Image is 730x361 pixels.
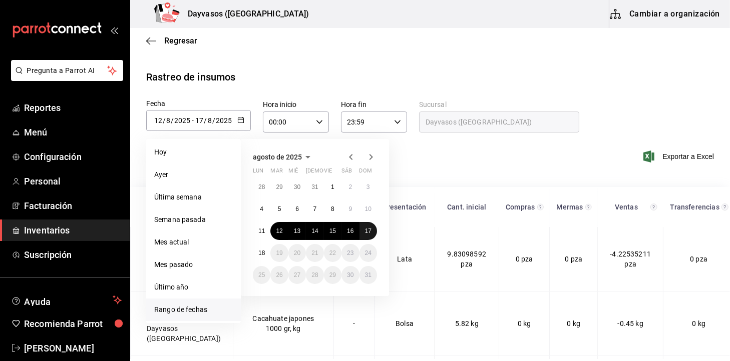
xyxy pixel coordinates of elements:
input: Year [215,116,232,124]
abbr: 30 de julio de 2025 [294,183,300,190]
a: Pregunta a Parrot AI [7,72,123,83]
abbr: lunes [253,167,263,178]
span: 0 kg [692,319,705,327]
span: Personal [24,174,122,188]
button: 17 de agosto de 2025 [359,222,377,240]
abbr: 25 de agosto de 2025 [258,271,265,278]
button: 6 de agosto de 2025 [288,200,306,218]
button: 13 de agosto de 2025 [288,222,306,240]
input: Day [154,116,163,124]
abbr: sábado [341,167,352,178]
button: Exportar a Excel [645,150,714,162]
abbr: 21 de agosto de 2025 [311,249,318,256]
button: 9 de agosto de 2025 [341,200,359,218]
abbr: 24 de agosto de 2025 [365,249,372,256]
svg: Total de presentación del insumo mermado en el rango de fechas seleccionado. [585,203,592,211]
span: 0 pza [565,255,582,263]
button: 28 de julio de 2025 [253,178,270,196]
button: 5 de agosto de 2025 [270,200,288,218]
div: Cant. inicial [441,203,493,211]
abbr: martes [270,167,282,178]
button: 26 de agosto de 2025 [270,266,288,284]
button: 8 de agosto de 2025 [324,200,341,218]
span: Fecha [146,99,166,107]
abbr: 5 de agosto de 2025 [278,205,281,212]
abbr: viernes [324,167,332,178]
span: - [192,116,194,124]
abbr: 30 de agosto de 2025 [347,271,353,278]
span: Inventarios [24,223,122,237]
div: Ventas [604,203,649,211]
svg: Total de presentación del insumo vendido en el rango de fechas seleccionado. [650,203,657,211]
td: - [333,291,375,356]
span: / [204,116,207,124]
abbr: 28 de agosto de 2025 [311,271,318,278]
h3: Dayvasos ([GEOGRAPHIC_DATA]) [180,8,309,20]
button: 24 de agosto de 2025 [359,244,377,262]
svg: Total de presentación del insumo comprado en el rango de fechas seleccionado. [537,203,544,211]
span: / [212,116,215,124]
abbr: 17 de agosto de 2025 [365,227,372,234]
span: / [163,116,166,124]
button: 25 de agosto de 2025 [253,266,270,284]
button: 20 de agosto de 2025 [288,244,306,262]
abbr: 14 de agosto de 2025 [311,227,318,234]
button: 11 de agosto de 2025 [253,222,270,240]
abbr: 8 de agosto de 2025 [331,205,334,212]
td: Cacahuate japones 1000 gr, kg [233,291,333,356]
span: Pregunta a Parrot AI [27,65,108,76]
span: Facturación [24,199,122,212]
button: Regresar [146,36,197,45]
abbr: 11 de agosto de 2025 [258,227,265,234]
span: agosto de 2025 [253,153,302,161]
abbr: 7 de agosto de 2025 [313,205,317,212]
button: 1 de agosto de 2025 [324,178,341,196]
span: 5.82 kg [455,319,479,327]
td: Centro de almacenamiento Dayvasos ([GEOGRAPHIC_DATA]) [131,227,233,291]
span: Regresar [164,36,197,45]
button: 31 de agosto de 2025 [359,266,377,284]
li: Mes actual [146,231,241,253]
abbr: 31 de agosto de 2025 [365,271,372,278]
button: 31 de julio de 2025 [306,178,323,196]
button: 19 de agosto de 2025 [270,244,288,262]
button: 10 de agosto de 2025 [359,200,377,218]
abbr: 27 de agosto de 2025 [294,271,300,278]
button: open_drawer_menu [110,26,118,34]
li: Rango de fechas [146,298,241,321]
button: 15 de agosto de 2025 [324,222,341,240]
button: 12 de agosto de 2025 [270,222,288,240]
abbr: 19 de agosto de 2025 [276,249,282,256]
span: / [171,116,174,124]
button: 30 de julio de 2025 [288,178,306,196]
span: 0 kg [518,319,531,327]
abbr: jueves [306,167,365,178]
abbr: 10 de agosto de 2025 [365,205,372,212]
button: 23 de agosto de 2025 [341,244,359,262]
button: 30 de agosto de 2025 [341,266,359,284]
td: Centro de almacenamiento Dayvasos ([GEOGRAPHIC_DATA]) [131,291,233,356]
abbr: 4 de agosto de 2025 [260,205,263,212]
abbr: 16 de agosto de 2025 [347,227,353,234]
input: Month [166,116,171,124]
li: Último año [146,276,241,298]
button: 4 de agosto de 2025 [253,200,270,218]
span: Configuración [24,150,122,163]
span: 9.83098592 pza [447,250,486,268]
span: 0 pza [516,255,533,263]
abbr: 12 de agosto de 2025 [276,227,282,234]
label: Hora fin [341,101,407,108]
svg: Total de presentación del insumo transferido ya sea fuera o dentro de la sucursal en el rango de ... [721,203,728,211]
button: 29 de agosto de 2025 [324,266,341,284]
label: Sucursal [419,101,579,108]
span: Suscripción [24,248,122,261]
button: 29 de julio de 2025 [270,178,288,196]
abbr: 15 de agosto de 2025 [329,227,336,234]
span: Recomienda Parrot [24,317,122,330]
abbr: 26 de agosto de 2025 [276,271,282,278]
button: 18 de agosto de 2025 [253,244,270,262]
span: Menú [24,125,122,139]
span: 0 pza [690,255,707,263]
button: 2 de agosto de 2025 [341,178,359,196]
